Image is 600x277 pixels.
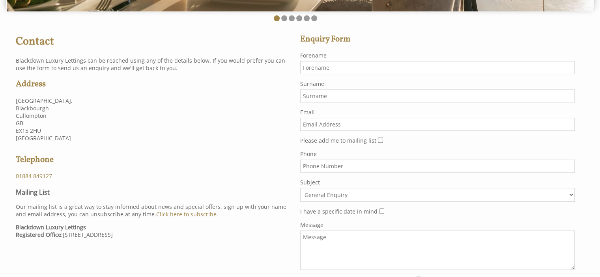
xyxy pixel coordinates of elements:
[300,137,376,144] label: Please add me to mailing list
[300,52,575,59] label: Forename
[16,34,291,49] h1: Contact
[16,203,291,218] p: Our mailing list is a great way to stay informed about news and special offers, sign up with your...
[16,223,291,238] p: [STREET_ADDRESS]
[16,97,291,142] p: [GEOGRAPHIC_DATA], Blackbourgh Cullompton GB EX15 2HU [GEOGRAPHIC_DATA]
[16,188,291,197] h3: Mailing List
[300,108,575,116] label: Email
[300,61,575,74] input: Forename
[300,80,575,87] label: Surname
[300,89,575,102] input: Surname
[300,160,575,173] input: Phone Number
[300,208,378,215] label: I have a specific date in mind
[300,221,575,229] label: Message
[300,178,575,186] label: Subject
[16,154,144,165] h2: Telephone
[300,150,575,158] label: Phone
[156,210,217,218] a: Click here to subscribe
[16,78,291,90] h2: Address
[16,57,291,72] p: Blackdown Luxury Lettings can be reached using any of the details below. If you would prefer you ...
[300,33,575,45] h2: Enquiry Form
[300,118,575,131] input: Email Address
[16,231,63,238] strong: Registered Office:
[16,223,86,231] strong: Blackdown Luxury Lettings
[16,172,52,180] a: 01884 849127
